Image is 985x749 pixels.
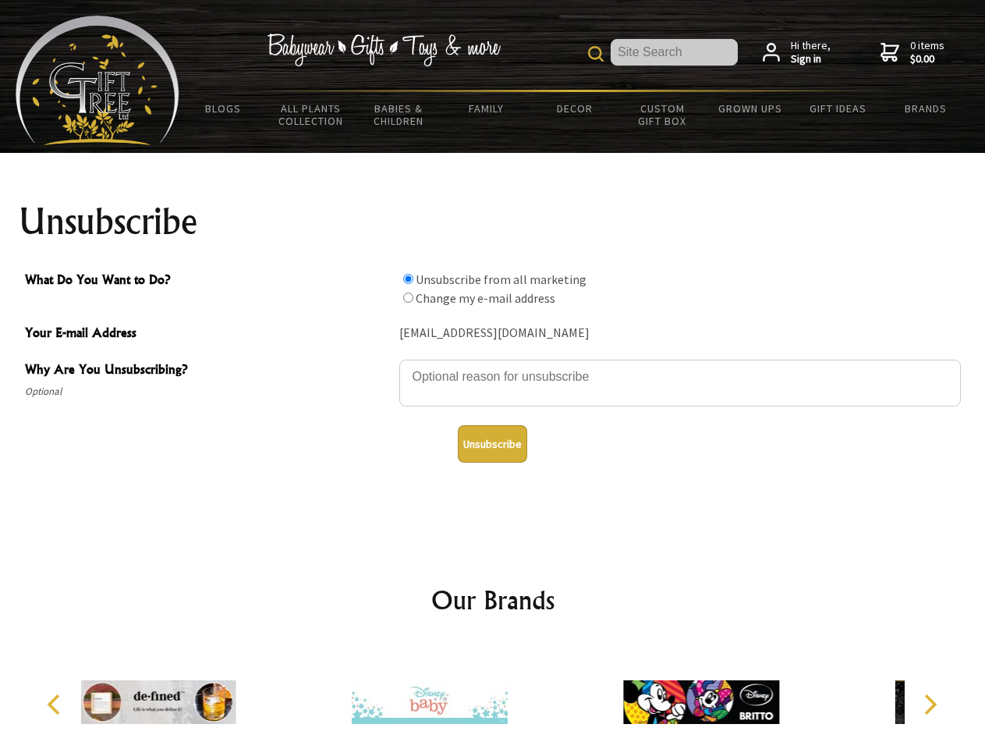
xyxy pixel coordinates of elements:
[403,274,413,284] input: What Do You Want to Do?
[910,52,944,66] strong: $0.00
[763,39,831,66] a: Hi there,Sign in
[355,92,443,137] a: Babies & Children
[882,92,970,125] a: Brands
[912,687,947,722] button: Next
[618,92,707,137] a: Custom Gift Box
[31,581,955,619] h2: Our Brands
[791,39,831,66] span: Hi there,
[530,92,618,125] a: Decor
[25,382,392,401] span: Optional
[268,92,356,137] a: All Plants Collection
[880,39,944,66] a: 0 items$0.00
[910,38,944,66] span: 0 items
[399,360,961,406] textarea: Why Are You Unsubscribing?
[399,321,961,346] div: [EMAIL_ADDRESS][DOMAIN_NAME]
[416,272,586,287] label: Unsubscribe from all marketing
[403,293,413,303] input: What Do You Want to Do?
[39,687,73,722] button: Previous
[416,290,555,306] label: Change my e-mail address
[588,46,604,62] img: product search
[443,92,531,125] a: Family
[179,92,268,125] a: BLOGS
[25,360,392,382] span: Why Are You Unsubscribing?
[791,52,831,66] strong: Sign in
[706,92,794,125] a: Grown Ups
[458,425,527,463] button: Unsubscribe
[25,270,392,293] span: What Do You Want to Do?
[16,16,179,145] img: Babyware - Gifts - Toys and more...
[25,323,392,346] span: Your E-mail Address
[267,34,501,66] img: Babywear - Gifts - Toys & more
[794,92,882,125] a: Gift Ideas
[611,39,738,66] input: Site Search
[19,203,967,240] h1: Unsubscribe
